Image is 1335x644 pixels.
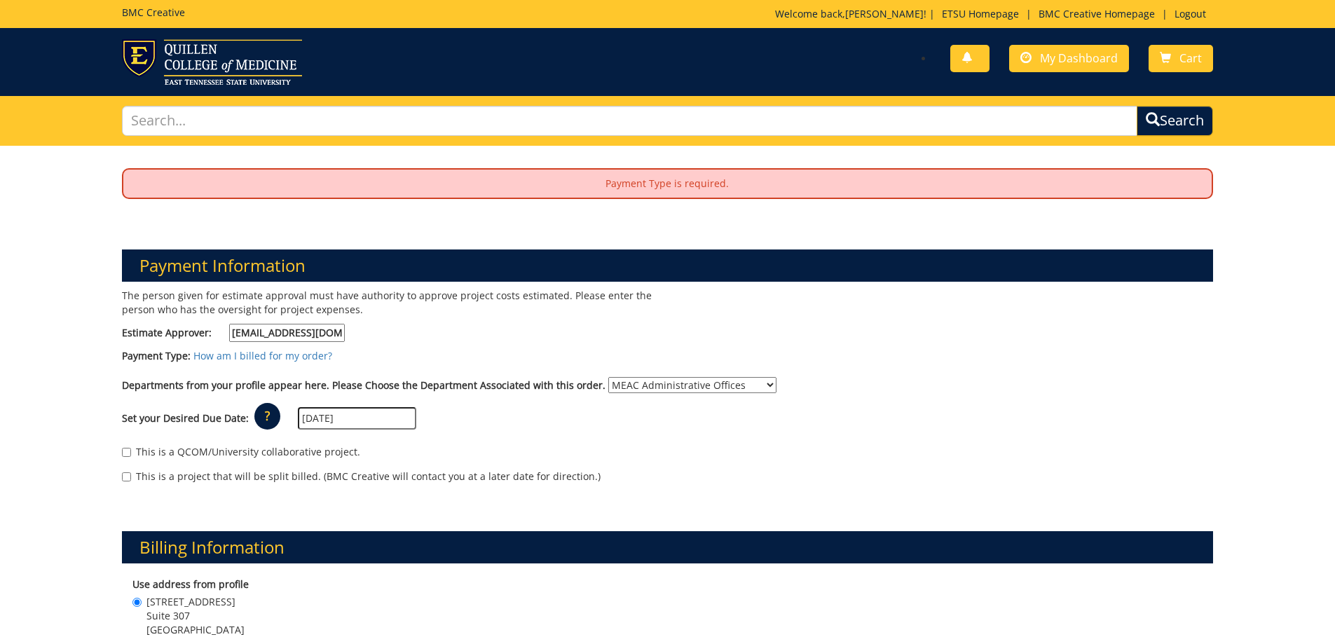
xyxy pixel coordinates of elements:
img: ETSU logo [122,39,302,85]
span: [GEOGRAPHIC_DATA] [146,623,245,637]
a: BMC Creative Homepage [1032,7,1162,20]
label: This is a QCOM/University collaborative project. [122,445,360,459]
h5: BMC Creative [122,7,185,18]
a: My Dashboard [1009,45,1129,72]
a: How am I billed for my order? [193,349,332,362]
p: The person given for estimate approval must have authority to approve project costs estimated. Pl... [122,289,657,317]
button: Search [1137,106,1213,136]
label: This is a project that will be split billed. (BMC Creative will contact you at a later date for d... [122,470,601,484]
input: This is a QCOM/University collaborative project. [122,448,131,457]
span: Cart [1179,50,1202,66]
span: Suite 307 [146,609,245,623]
label: Payment Type: [122,349,191,363]
label: Departments from your profile appear here. Please Choose the Department Associated with this order. [122,378,605,392]
h3: Billing Information [122,531,1214,563]
input: This is a project that will be split billed. (BMC Creative will contact you at a later date for d... [122,472,131,481]
input: [STREET_ADDRESS] Suite 307 [GEOGRAPHIC_DATA] [132,598,142,607]
a: Cart [1149,45,1213,72]
label: Set your Desired Due Date: [122,411,249,425]
p: Payment Type is required. [123,170,1212,198]
a: ETSU Homepage [935,7,1026,20]
b: Use address from profile [132,577,249,591]
h3: Payment Information [122,249,1214,282]
input: Search... [122,106,1138,136]
label: Estimate Approver: [122,324,345,342]
input: MM/DD/YYYY [298,407,416,430]
a: [PERSON_NAME] [845,7,924,20]
p: Welcome back, ! | | | [775,7,1213,21]
a: Logout [1168,7,1213,20]
span: My Dashboard [1040,50,1118,66]
input: Estimate Approver: [229,324,345,342]
p: ? [254,403,280,430]
span: [STREET_ADDRESS] [146,595,245,609]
